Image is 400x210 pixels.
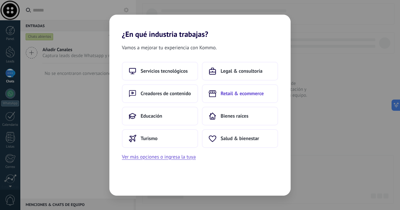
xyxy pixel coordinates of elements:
span: Salud & bienestar [221,135,259,142]
button: Servicios tecnológicos [122,62,198,81]
button: Turismo [122,129,198,148]
span: Legal & consultoría [221,68,262,74]
span: Creadores de contenido [141,90,191,97]
button: Ver más opciones o ingresa la tuya [122,153,196,161]
button: Retail & ecommerce [202,84,278,103]
button: Bienes raíces [202,107,278,125]
span: Bienes raíces [221,113,248,119]
span: Retail & ecommerce [221,90,264,97]
button: Salud & bienestar [202,129,278,148]
button: Creadores de contenido [122,84,198,103]
button: Legal & consultoría [202,62,278,81]
span: Servicios tecnológicos [141,68,188,74]
span: Educación [141,113,162,119]
button: Educación [122,107,198,125]
h2: ¿En qué industria trabajas? [109,15,291,39]
span: Turismo [141,135,157,142]
span: Vamos a mejorar tu experiencia con Kommo. [122,44,217,52]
